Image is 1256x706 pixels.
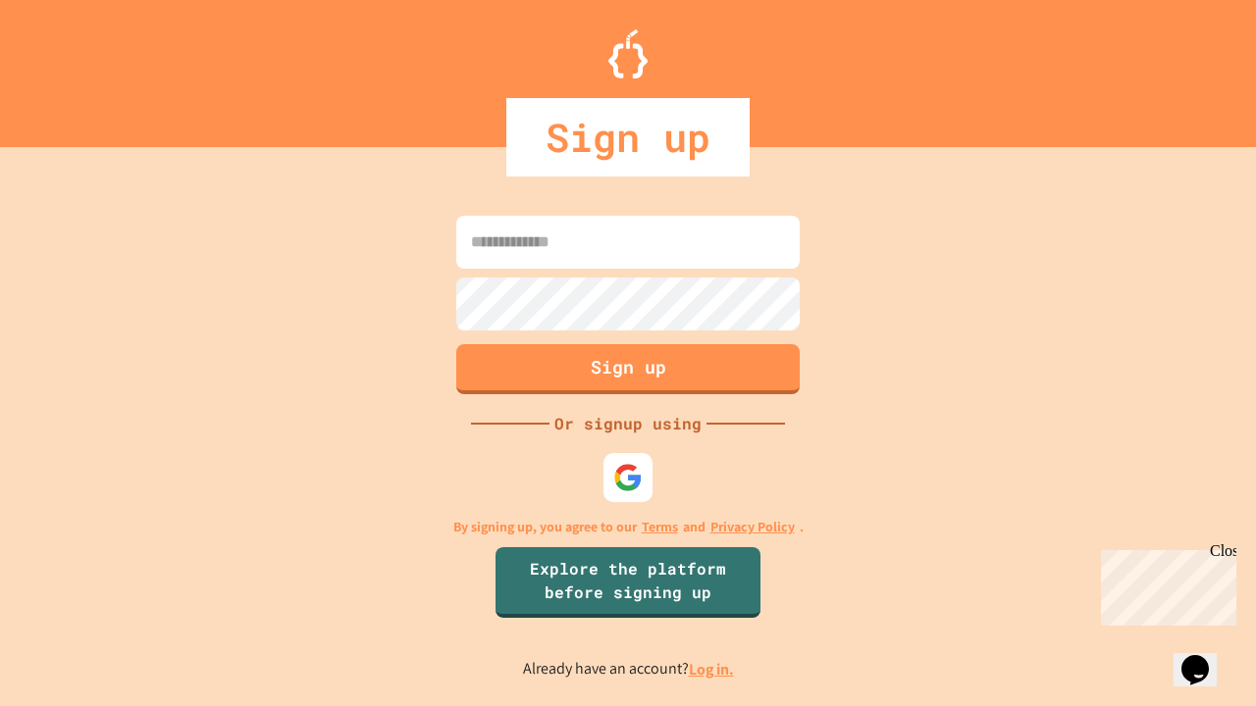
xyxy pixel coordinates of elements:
[689,659,734,680] a: Log in.
[710,517,795,537] a: Privacy Policy
[456,344,800,394] button: Sign up
[549,412,706,435] div: Or signup using
[506,98,750,176] div: Sign up
[1093,542,1236,626] iframe: chat widget
[453,517,804,537] p: By signing up, you agree to our and .
[496,547,760,618] a: Explore the platform before signing up
[1174,628,1236,686] iframe: chat widget
[523,657,734,681] p: Already have an account?
[642,517,678,537] a: Terms
[8,8,135,125] div: Chat with us now!Close
[613,463,643,492] img: google-icon.svg
[608,29,648,78] img: Logo.svg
